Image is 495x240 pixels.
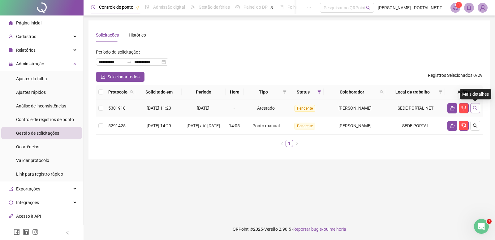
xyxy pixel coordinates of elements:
[278,140,286,147] li: Página anterior
[99,5,133,10] span: Controle de ponto
[14,229,20,235] span: facebook
[235,5,240,9] span: dashboard
[147,106,171,111] span: [DATE] 11:23
[10,165,114,195] div: Para resolver essa situação, recomendo entrar em contato diretamente com o financeiro pelo e-mail...
[437,87,444,97] span: filter
[96,72,144,82] button: Selecionar todos
[283,90,286,94] span: filter
[23,229,29,235] span: linkedin
[286,140,293,147] li: 1
[136,85,182,99] th: Solicitado em
[130,90,134,94] span: search
[182,85,226,99] th: Período
[18,3,28,13] img: Profile image for Ana
[10,89,114,107] div: Entendo que a proposta comercial aparece como assinada na aba financeiro, mas o arquivo não está ...
[9,200,13,205] span: sync
[453,5,458,11] span: notification
[282,87,288,97] span: filter
[16,103,66,108] span: Análise de inconsistências
[234,106,235,111] span: -
[127,59,132,64] span: swap-right
[191,5,195,9] span: sun
[447,89,480,95] div: Ações
[5,36,119,55] div: Ana diz…
[450,106,455,111] span: like
[252,123,280,128] span: Ponto manual
[280,142,284,146] span: left
[461,106,466,111] span: dislike
[30,3,39,8] h1: Ana
[16,172,63,177] span: Link para registro rápido
[197,106,209,111] span: [DATE]
[279,5,284,9] span: book
[487,219,492,224] span: 1
[226,85,244,99] th: Hora
[136,6,140,9] span: pushpin
[246,89,280,95] span: Tipo
[293,140,300,147] li: Próxima página
[96,47,142,57] label: Período da solicitação
[461,123,466,128] span: dislike
[9,187,13,191] span: export
[295,123,315,129] span: Pendente
[22,54,119,80] div: na aba financeiro, a proposta comercial esta para baixar como assinada, mas ao baixar não tem aquivo
[27,58,114,76] div: na aba financeiro, a proposta comercial esta para baixar como assinada, mas ao baixar não tem aquivo
[129,87,135,97] span: search
[450,123,455,128] span: like
[101,75,105,79] span: check-square
[97,2,109,14] button: Início
[291,89,315,95] span: Status
[16,48,36,53] span: Relatórios
[66,230,70,235] span: left
[91,5,95,9] span: clock-circle
[229,123,240,128] span: 14:05
[108,123,126,128] span: 5291425
[287,5,327,10] span: Folha de pagamento
[295,105,315,112] span: Pendente
[5,85,119,199] div: Entendo que a proposta comercial aparece como assinada na aba financeiro, mas o arquivo não está ...
[366,6,371,10] span: search
[108,106,126,111] span: 5301918
[16,76,47,81] span: Ajustes da folha
[428,72,483,82] span: : 0 / 29
[153,5,185,10] span: Admissão digital
[16,158,49,163] span: Validar protocolo
[84,218,495,240] footer: QRPoint © 2025 - 2.90.5 -
[16,131,59,136] span: Gestão de solicitações
[5,36,75,50] div: Respondeu à sua pergunta?
[257,106,275,111] span: Atestado
[16,90,46,95] span: Ajustes rápidos
[108,73,140,80] span: Selecionar todos
[439,90,442,94] span: filter
[243,5,268,10] span: Painel do DP
[108,89,127,95] span: Protocolo
[386,99,445,117] td: SEDE PORTAL NET
[378,4,447,11] span: [PERSON_NAME] - PORTAL NET TELECOM SERVIÇOS DE INTER
[474,219,489,234] iframe: Intercom live chat
[98,121,103,126] a: Source reference 10837637:
[386,117,445,135] td: SEDE PORTAL
[16,186,40,191] span: Exportações
[10,131,114,162] div: Se você está enfrentando problemas para acessar ou baixar arquivos na área financeira, isso pode ...
[147,123,171,128] span: [DATE] 14:29
[9,62,13,66] span: lock
[32,229,38,235] span: instagram
[24,177,99,182] a: [EMAIL_ADDRESS][DOMAIN_NAME]
[293,227,346,232] span: Reportar bug e/ou melhoria
[428,73,472,78] span: Registros Selecionados
[16,214,41,219] span: Acesso à API
[293,140,300,147] button: right
[9,48,13,52] span: file
[338,106,372,111] span: [PERSON_NAME]
[10,40,71,46] div: Respondeu à sua pergunta?
[286,140,293,147] a: 1
[326,89,377,95] span: Colaborador
[460,89,491,99] div: Mais detalhes
[145,5,149,9] span: file-done
[316,87,322,97] span: filter
[9,214,13,218] span: api
[338,123,372,128] span: [PERSON_NAME]
[127,59,132,64] span: to
[5,85,119,199] div: Ana diz…
[456,2,462,8] sup: 1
